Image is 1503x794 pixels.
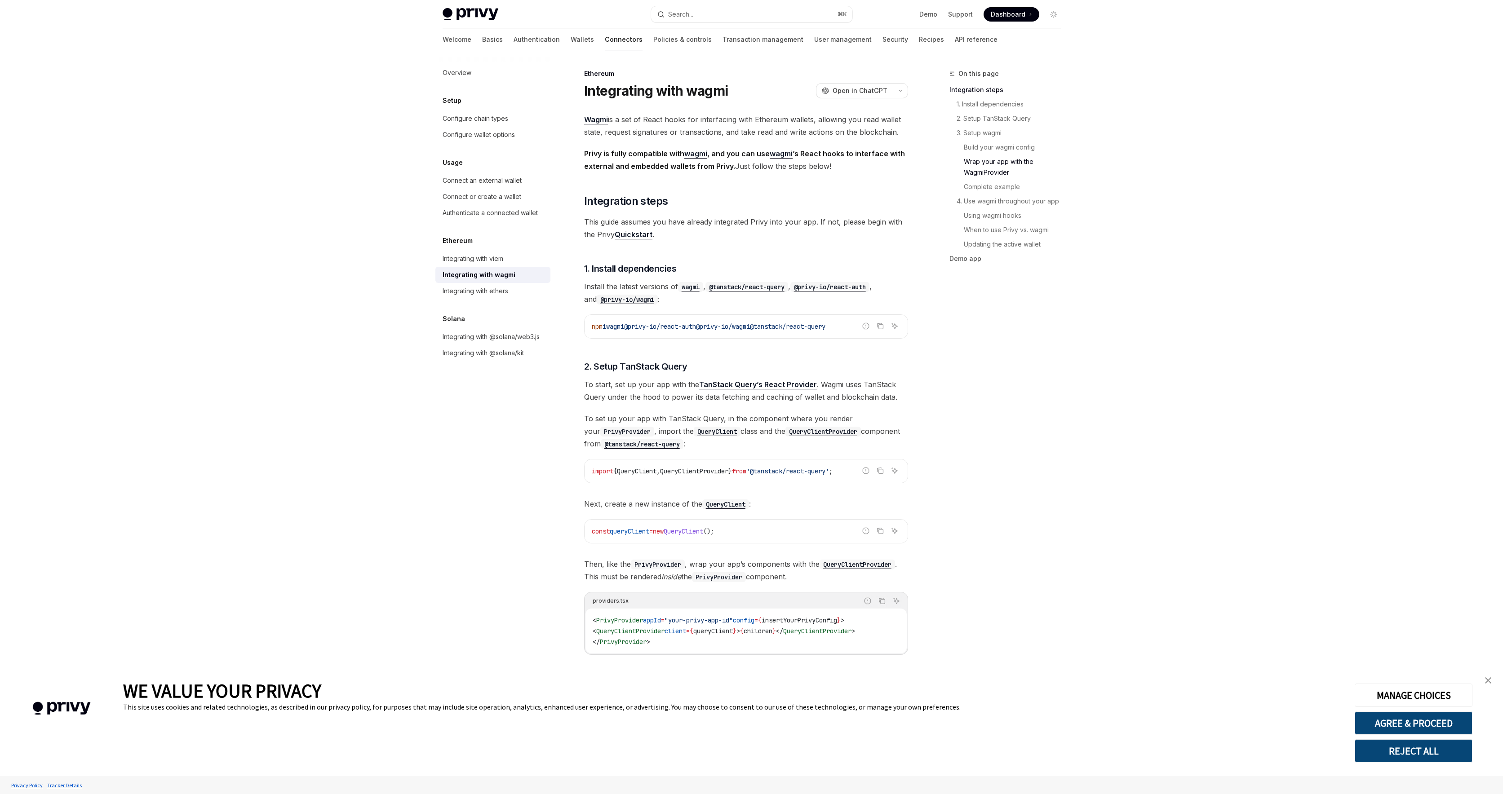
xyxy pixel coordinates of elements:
[435,189,550,205] a: Connect or create a wallet
[592,467,613,475] span: import
[949,180,1068,194] a: Complete example
[665,616,733,624] span: "your-privy-app-id"
[435,283,550,299] a: Integrating with ethers
[443,235,473,246] h5: Ethereum
[949,208,1068,223] a: Using wagmi hooks
[949,97,1068,111] a: 1. Install dependencies
[874,525,886,537] button: Copy the contents from the code block
[820,560,895,569] code: QueryClientProvider
[692,572,746,582] code: PrivyProvider
[783,627,851,635] span: QueryClientProvider
[593,616,596,624] span: <
[790,282,869,292] code: @privy-io/react-auth
[597,295,658,304] code: @privy-io/wagmi
[435,110,550,127] a: Configure chain types
[733,616,754,624] span: config
[571,29,594,50] a: Wallets
[678,282,703,291] a: wagmi
[816,83,893,98] button: Open in ChatGPT
[750,322,825,331] span: @tanstack/react-query
[690,627,693,635] span: {
[584,412,908,450] span: To set up your app with TanStack Query, in the component where you render your , import the class...
[443,8,498,21] img: light logo
[610,527,649,535] span: queryClient
[664,527,703,535] span: QueryClient
[13,689,110,728] img: company logo
[876,595,888,607] button: Copy the contents from the code block
[723,29,803,50] a: Transaction management
[829,467,833,475] span: ;
[606,322,624,331] span: wagmi
[592,527,610,535] span: const
[678,282,703,292] code: wagmi
[919,10,937,19] a: Demo
[443,175,522,186] div: Connect an external wallet
[860,465,872,476] button: Report incorrect code
[443,29,471,50] a: Welcome
[653,527,664,535] span: new
[736,627,740,635] span: >
[617,467,656,475] span: QueryClient
[123,702,1341,711] div: This site uses cookies and related technologies, as described in our privacy policy, for purposes...
[919,29,944,50] a: Recipes
[584,149,905,171] strong: Privy is fully compatible with , and you can use ’s React hooks to interface with external and em...
[785,427,861,436] a: QueryClientProvider
[949,194,1068,208] a: 4. Use wagmi throughout your app
[820,560,895,569] a: QueryClientProvider
[584,498,908,510] span: Next, create a new instance of the :
[584,558,908,583] span: Then, like the , wrap your app’s components with the . This must be rendered the component.
[705,282,788,292] code: @tanstack/react-query
[443,113,508,124] div: Configure chain types
[601,439,683,448] a: @tanstack/react-query
[1046,7,1061,22] button: Toggle dark mode
[694,427,740,436] a: QueryClient
[9,777,45,793] a: Privacy Policy
[443,191,521,202] div: Connect or create a wallet
[435,172,550,189] a: Connect an external wallet
[435,329,550,345] a: Integrating with @solana/web3.js
[593,627,596,635] span: <
[624,322,696,331] span: @privy-io/react-auth
[593,638,600,646] span: </
[584,147,908,172] span: Just follow the steps below!
[758,616,762,624] span: {
[949,83,1068,97] a: Integration steps
[661,572,681,581] em: inside
[728,467,732,475] span: }
[785,427,861,437] code: QueryClientProvider
[593,595,629,607] div: providers.tsx
[889,320,900,332] button: Ask AI
[482,29,503,50] a: Basics
[762,616,837,624] span: insertYourPrivyConfig
[584,360,687,373] span: 2. Setup TanStack Query
[45,777,84,793] a: Tracker Details
[949,223,1068,237] a: When to use Privy vs. wagmi
[889,525,900,537] button: Ask AI
[435,127,550,143] a: Configure wallet options
[597,295,658,304] a: @privy-io/wagmi
[955,29,998,50] a: API reference
[584,216,908,241] span: This guide assumes you have already integrated Privy into your app. If not, please begin with the...
[443,253,503,264] div: Integrating with viem
[656,467,660,475] span: ,
[949,251,1068,266] a: Demo app
[772,627,776,635] span: }
[584,69,908,78] div: Ethereum
[948,10,973,19] a: Support
[514,29,560,50] a: Authentication
[443,286,508,296] div: Integrating with ethers
[754,616,758,624] span: =
[600,427,654,437] code: PrivyProvider
[949,126,1068,140] a: 3. Setup wagmi
[435,267,550,283] a: Integrating with wagmi
[584,378,908,403] span: To start, set up your app with the . Wagmi uses TanStack Query under the hood to power its data f...
[703,527,714,535] span: ();
[889,465,900,476] button: Ask AI
[1479,671,1497,689] a: close banner
[732,467,746,475] span: from
[665,627,686,635] span: client
[443,269,515,280] div: Integrating with wagmi
[596,627,665,635] span: QueryClientProvider
[653,29,712,50] a: Policies & controls
[443,331,540,342] div: Integrating with @solana/web3.js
